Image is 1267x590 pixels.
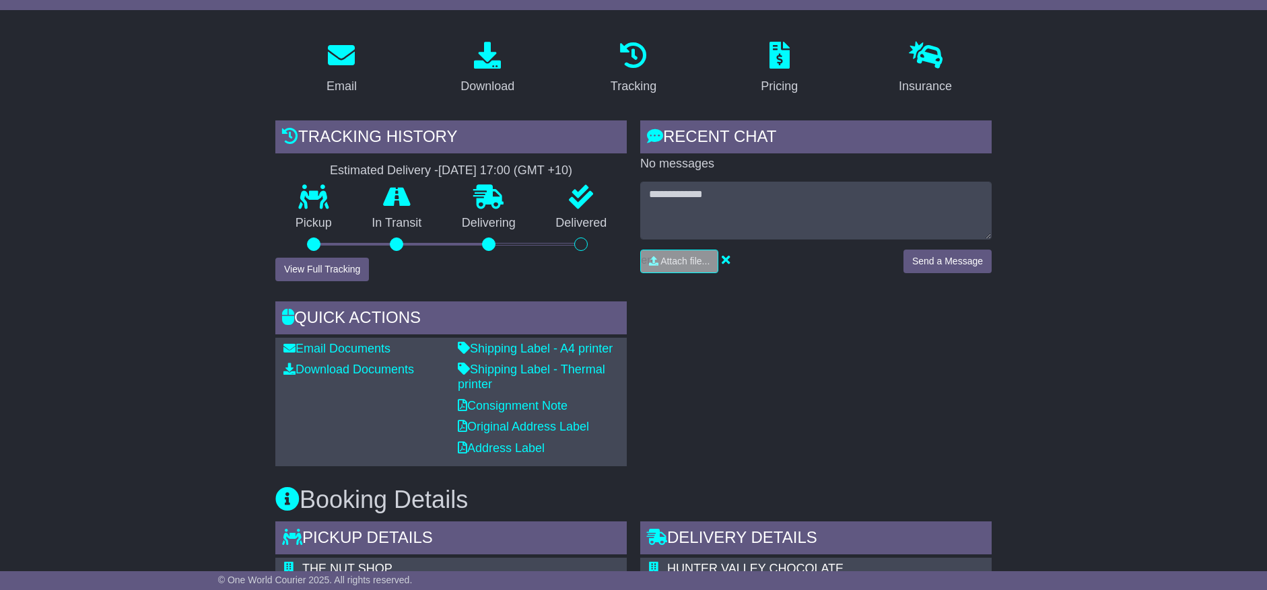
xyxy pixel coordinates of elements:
div: Tracking history [275,120,627,157]
p: In Transit [352,216,442,231]
span: THE NUT SHOP [302,562,392,575]
div: Pricing [761,77,798,96]
a: Download [452,37,523,100]
div: Tracking [611,77,656,96]
a: Pricing [752,37,807,100]
span: HUNTER VALLEY CHOCOLATE [667,562,844,575]
a: Original Address Label [458,420,589,433]
p: Delivering [442,216,536,231]
div: [DATE] 17:00 (GMT +10) [438,163,572,178]
div: Insurance [899,77,952,96]
div: Pickup Details [275,521,627,558]
a: Tracking [602,37,665,100]
div: Email [327,77,357,96]
div: Estimated Delivery - [275,163,627,178]
div: RECENT CHAT [640,120,992,157]
button: View Full Tracking [275,258,369,281]
div: Download [460,77,514,96]
a: Shipping Label - A4 printer [458,342,613,355]
a: Consignment Note [458,399,568,412]
a: Email Documents [283,342,390,355]
a: Download Documents [283,363,414,376]
a: Shipping Label - Thermal printer [458,363,605,391]
p: No messages [640,157,992,172]
div: Quick Actions [275,301,627,338]
a: Address Label [458,441,545,455]
a: Insurance [890,37,961,100]
div: Delivery Details [640,521,992,558]
button: Send a Message [903,250,992,273]
span: © One World Courier 2025. All rights reserved. [218,575,413,585]
p: Pickup [275,216,352,231]
h3: Booking Details [275,486,992,513]
a: Email [318,37,366,100]
p: Delivered [536,216,627,231]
